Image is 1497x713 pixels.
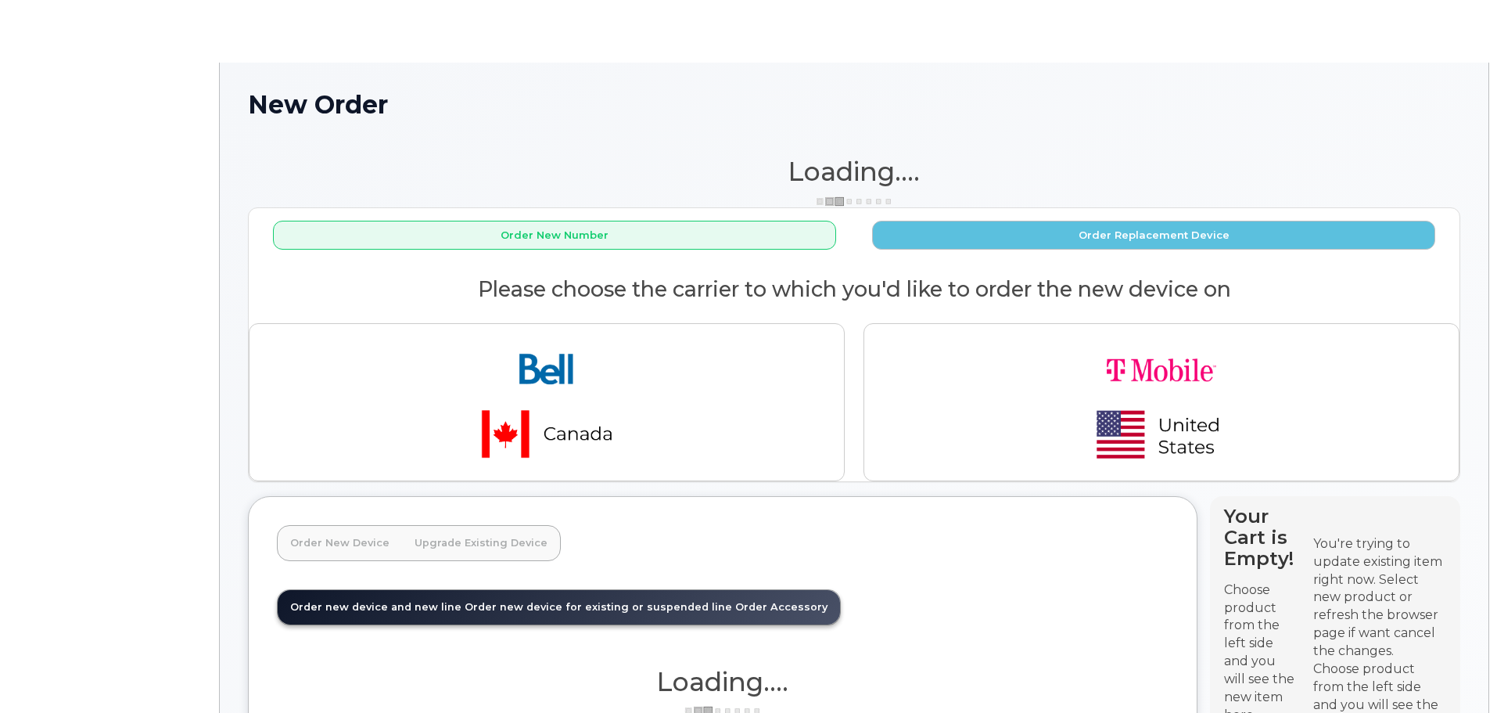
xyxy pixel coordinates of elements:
[290,601,461,613] span: Order new device and new line
[815,196,893,207] img: ajax-loader-3a6953c30dc77f0bf724df975f13086db4f4c1262e45940f03d1251963f1bf2e.gif
[1313,535,1446,661] div: You're trying to update existing item right now. Select new product or refresh the browser page i...
[872,221,1435,250] button: Order Replacement Device
[248,157,1460,185] h1: Loading....
[1224,506,1299,569] h4: Your Cart is Empty!
[248,91,1460,118] h1: New Order
[437,337,656,468] img: bell-18aeeabaf521bd2b78f928a02ee3b89e57356879d39bd386a17a7cccf8069aed.png
[277,668,1169,696] h1: Loading....
[1052,337,1271,468] img: t-mobile-78392d334a420d5b7f0e63d4fa81f6287a21d394dc80d677554bb55bbab1186f.png
[249,278,1459,301] h2: Please choose the carrier to which you'd like to order the new device on
[278,526,402,560] a: Order New Device
[735,601,827,613] span: Order Accessory
[273,221,836,250] button: Order New Number
[402,526,560,560] a: Upgrade Existing Device
[465,601,732,613] span: Order new device for existing or suspended line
